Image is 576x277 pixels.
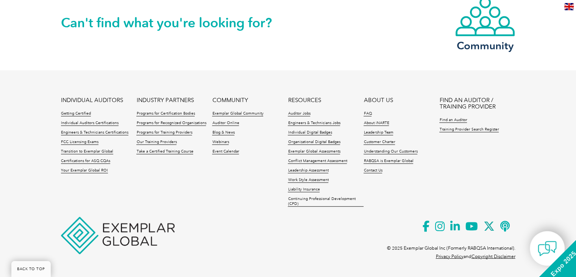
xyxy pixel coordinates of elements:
a: RESOURCES [288,97,321,104]
a: Programs for Training Providers [136,130,192,135]
a: Transition to Exemplar Global [61,149,113,154]
a: INDUSTRY PARTNERS [136,97,194,104]
a: Webinars [212,140,229,145]
a: ABOUT US [364,97,393,104]
a: Blog & News [212,130,234,135]
a: Copyright Disclaimer [471,254,515,259]
img: Exemplar Global [61,217,175,254]
a: RABQSA is Exemplar Global [364,159,413,164]
a: Contact Us [364,168,382,173]
a: FAQ [364,111,372,116]
p: and [436,252,515,261]
a: Understanding Our Customers [364,149,417,154]
a: INDIVIDUAL AUDITORS [61,97,123,104]
a: About iNARTE [364,121,389,126]
a: Organizational Digital Badges [288,140,340,145]
a: Individual Digital Badges [288,130,332,135]
a: COMMUNITY [212,97,248,104]
a: Customer Charter [364,140,395,145]
a: Take a Certified Training Course [136,149,193,154]
a: Engineers & Technicians Jobs [288,121,340,126]
a: Training Provider Search Register [439,127,499,132]
a: Our Training Providers [136,140,176,145]
a: Work Style Assessment [288,178,328,183]
a: Privacy Policy [436,254,464,259]
a: Getting Certified [61,111,91,116]
a: Individual Auditors Certifications [61,121,119,126]
a: FCC Licensing Exams [61,140,98,145]
img: contact-chat.png [538,239,557,258]
a: Exemplar Global Community [212,111,263,116]
p: © 2025 Exemplar Global Inc (Formerly RABQSA International). [387,244,515,252]
a: Liability Insurance [288,187,320,192]
a: Event Calendar [212,149,239,154]
a: Certifications for ASQ CQAs [61,159,110,164]
a: Auditor Jobs [288,111,310,116]
a: Continuing Professional Development (CPD) [288,197,364,207]
a: Leadership Team [364,130,393,135]
a: Programs for Certification Bodies [136,111,195,116]
a: Programs for Recognized Organizations [136,121,206,126]
a: Auditor Online [212,121,239,126]
h2: Can't find what you're looking for? [61,17,288,29]
a: Engineers & Technicians Certifications [61,130,128,135]
a: Leadership Assessment [288,168,328,173]
a: BACK TO TOP [11,261,51,277]
h3: Community [455,41,515,50]
img: en [564,3,574,10]
a: FIND AN AUDITOR / TRAINING PROVIDER [439,97,515,110]
a: Find an Auditor [439,118,467,123]
a: Exemplar Global Assessments [288,149,340,154]
a: Conflict Management Assessment [288,159,347,164]
a: Your Exemplar Global ROI [61,168,108,173]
